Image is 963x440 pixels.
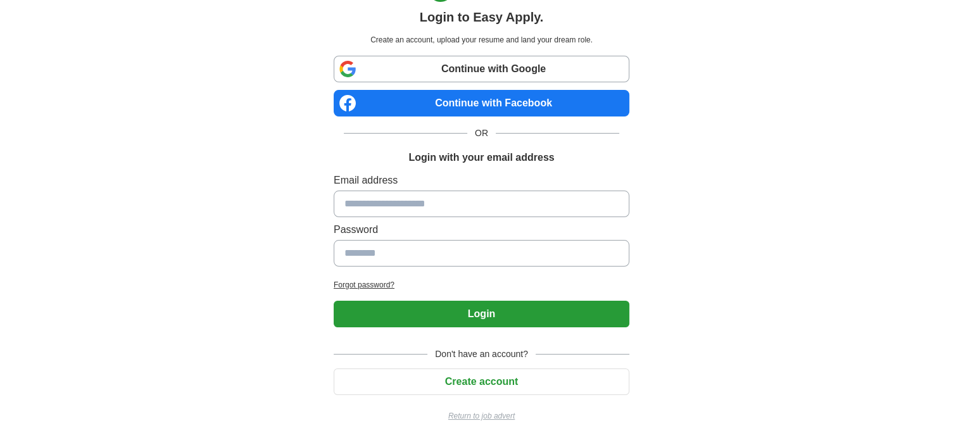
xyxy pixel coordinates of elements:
a: Continue with Google [334,56,629,82]
h1: Login with your email address [408,150,554,165]
label: Password [334,222,629,237]
button: Login [334,301,629,327]
a: Continue with Facebook [334,90,629,116]
a: Return to job advert [334,410,629,422]
span: Don't have an account? [427,348,536,361]
label: Email address [334,173,629,188]
h1: Login to Easy Apply. [420,8,544,27]
span: OR [467,127,496,140]
p: Create an account, upload your resume and land your dream role. [336,34,627,46]
a: Create account [334,376,629,387]
a: Forgot password? [334,279,629,291]
button: Create account [334,368,629,395]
